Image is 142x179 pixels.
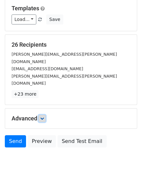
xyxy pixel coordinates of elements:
a: Send Test Email [58,135,106,147]
small: [PERSON_NAME][EMAIL_ADDRESS][PERSON_NAME][DOMAIN_NAME] [12,74,117,86]
small: [PERSON_NAME][EMAIL_ADDRESS][PERSON_NAME][DOMAIN_NAME] [12,52,117,64]
a: Load... [12,14,36,24]
button: Save [46,14,63,24]
a: Templates [12,5,39,12]
a: Send [5,135,26,147]
h5: Advanced [12,115,130,122]
a: Preview [28,135,56,147]
h5: 26 Recipients [12,41,130,48]
iframe: Chat Widget [110,148,142,179]
a: +23 more [12,90,39,98]
small: [EMAIL_ADDRESS][DOMAIN_NAME] [12,66,83,71]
